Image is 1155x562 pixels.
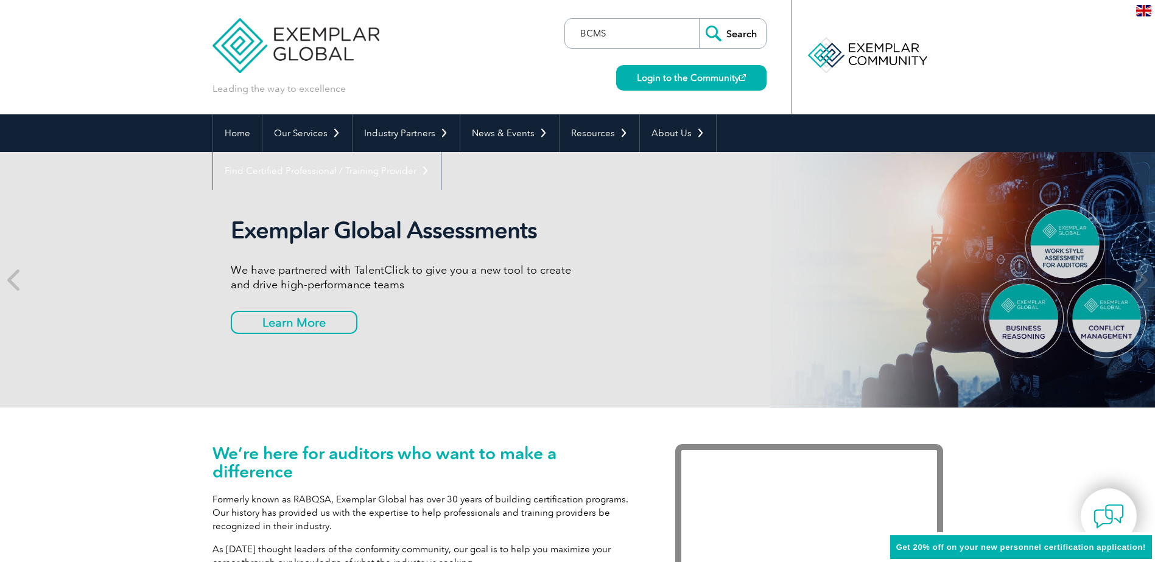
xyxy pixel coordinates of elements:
[739,74,746,81] img: open_square.png
[213,152,441,190] a: Find Certified Professional / Training Provider
[353,114,460,152] a: Industry Partners
[231,217,578,245] h2: Exemplar Global Assessments
[896,543,1146,552] span: Get 20% off on your new personnel certification application!
[212,82,346,95] p: Leading the way to excellence
[231,263,578,292] p: We have partnered with TalentClick to give you a new tool to create and drive high-performance teams
[212,444,639,480] h1: We’re here for auditors who want to make a difference
[560,114,639,152] a: Resources
[212,493,639,533] p: Formerly known as RABQSA, Exemplar Global has over 30 years of building certification programs. O...
[699,19,766,48] input: Search
[213,114,262,152] a: Home
[262,114,352,152] a: Our Services
[460,114,559,152] a: News & Events
[640,114,716,152] a: About Us
[616,65,767,91] a: Login to the Community
[1094,501,1124,532] img: contact-chat.png
[1136,5,1151,16] img: en
[231,311,357,334] a: Learn More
